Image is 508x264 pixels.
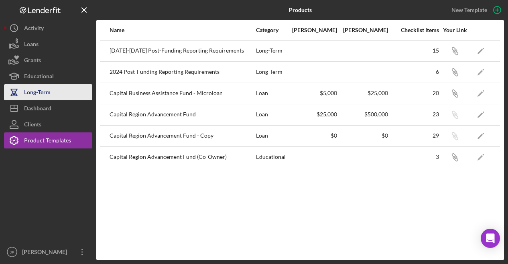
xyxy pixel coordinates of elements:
button: Product Templates [4,132,92,148]
div: Capital Region Advancement Fund [110,105,255,125]
div: 6 [389,69,439,75]
div: Long-Term [256,41,286,61]
div: Activity [24,20,44,38]
div: Dashboard [24,100,51,118]
div: 3 [389,154,439,160]
text: JP [10,250,14,254]
div: Checklist Items [389,27,439,33]
div: Product Templates [24,132,71,150]
div: Capital Region Advancement Fund (Co-Owner) [110,147,255,167]
div: Category [256,27,286,33]
div: $0 [338,132,388,139]
div: Loan [256,105,286,125]
button: Clients [4,116,92,132]
div: Loan [256,83,286,104]
button: Dashboard [4,100,92,116]
div: $25,000 [338,90,388,96]
div: $0 [287,132,337,139]
button: Long-Term [4,84,92,100]
div: Long-Term [256,62,286,82]
div: [PERSON_NAME] [287,27,337,33]
div: [DATE]-[DATE] Post-Funding Reporting Requirements [110,41,255,61]
div: Grants [24,52,41,70]
button: New Template [447,4,504,16]
button: JP[PERSON_NAME] [4,244,92,260]
button: Loans [4,36,92,52]
div: 15 [389,47,439,54]
div: Capital Region Advancement Fund - Copy [110,126,255,146]
div: Educational [256,147,286,167]
div: Loan [256,126,286,146]
div: $5,000 [287,90,337,96]
div: Name [110,27,255,33]
div: $25,000 [287,111,337,118]
div: 23 [389,111,439,118]
div: Loans [24,36,39,54]
div: [PERSON_NAME] [338,27,388,33]
div: [PERSON_NAME] [20,244,72,262]
button: Activity [4,20,92,36]
div: Your Link [440,27,470,33]
div: Open Intercom Messenger [481,229,500,248]
div: Clients [24,116,41,134]
div: Capital Business Assistance Fund - Microloan [110,83,255,104]
div: 2024 Post-Funding Reporting Requirements [110,62,255,82]
b: Products [289,7,312,13]
button: Educational [4,68,92,84]
div: New Template [451,4,487,16]
div: 29 [389,132,439,139]
div: 20 [389,90,439,96]
div: Educational [24,68,54,86]
div: $500,000 [338,111,388,118]
div: Long-Term [24,84,51,102]
button: Grants [4,52,92,68]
